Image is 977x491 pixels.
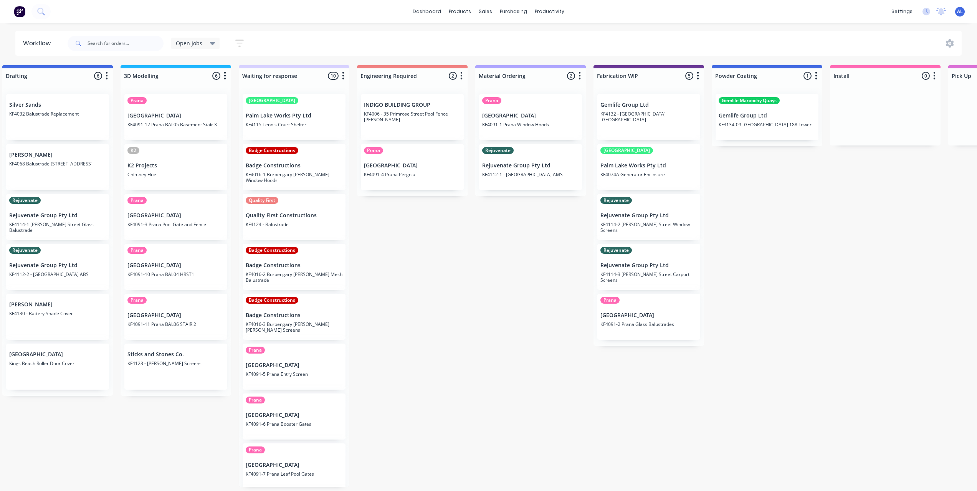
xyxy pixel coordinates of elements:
[6,244,109,290] div: RejuvenateRejuvenate Group Pty LtdKF4112-2 - [GEOGRAPHIC_DATA] ABS
[127,271,224,277] p: KF4091-10 Prana BAL04 HRST1
[600,297,620,304] div: Prana
[243,244,346,290] div: Badge ConstructionsBadge ConstructionsKF4016-2 Burpengary [PERSON_NAME] Mesh Balustrade
[246,371,342,377] p: KF4091-5 Prana Entry Screen
[127,360,224,366] p: KF4123 - [PERSON_NAME] Screens
[9,102,106,108] p: Silver Sands
[719,97,780,104] div: Gemlife Maroochy Quays
[597,144,700,190] div: [GEOGRAPHIC_DATA]Palm Lake Works Pty LtdKF4074A Generator Enclosure
[124,94,227,140] div: Prana[GEOGRAPHIC_DATA]KF4091-12 Prana BAL05 Basement Stair 3
[246,421,342,427] p: KF4091-6 Prana Booster Gates
[9,360,106,366] p: Kings Beach Roller Door Cover
[364,147,383,154] div: Prana
[364,172,461,177] p: KF4091-4 Prana Pergola
[482,97,501,104] div: Prana
[246,446,265,453] div: Prana
[246,312,342,319] p: Badge Constructions
[600,102,697,108] p: Gemlife Group Ltd
[600,111,697,122] p: KF4132 - [GEOGRAPHIC_DATA] [GEOGRAPHIC_DATA]
[9,262,106,269] p: Rejuvenate Group Pty Ltd
[9,212,106,219] p: Rejuvenate Group Pty Ltd
[246,462,342,468] p: [GEOGRAPHIC_DATA]
[445,6,475,17] div: products
[719,112,815,119] p: Gemlife Group Ltd
[6,144,109,190] div: [PERSON_NAME]KF4068 Balustrade [STREET_ADDRESS]
[475,6,496,17] div: sales
[176,39,202,47] span: Open Jobs
[246,397,265,403] div: Prana
[597,194,700,240] div: RejuvenateRejuvenate Group Pty LtdKF4114-2 [PERSON_NAME] Street Window Screens
[127,97,147,104] div: Prana
[409,6,445,17] a: dashboard
[246,212,342,219] p: Quality First Constructions
[246,112,342,119] p: Palm Lake Works Pty Ltd
[127,351,224,358] p: Sticks and Stones Co.
[364,102,461,108] p: INDIGO BUILDING GROUP
[124,194,227,240] div: Prana[GEOGRAPHIC_DATA]KF4091-3 Prana Pool Gate and Fence
[9,111,106,117] p: KF4032 Balustrade Replacement
[243,294,346,340] div: Badge ConstructionsBadge ConstructionsKF4016-3 Burpengary [PERSON_NAME] [PERSON_NAME] Screens
[6,194,109,240] div: RejuvenateRejuvenate Group Pty LtdKF4114-1 [PERSON_NAME] Street Glass Balustrade
[127,112,224,119] p: [GEOGRAPHIC_DATA]
[23,39,55,48] div: Workflow
[716,94,818,140] div: Gemlife Maroochy QuaysGemlife Group LtdKF3134-09 [GEOGRAPHIC_DATA] 188 Lower
[243,144,346,190] div: Badge ConstructionsBadge ConstructionsKF4016-1 Burpengary [PERSON_NAME] Window Hoods
[246,147,298,154] div: Badge Constructions
[9,311,106,316] p: KF4130 - Battery Shade Cover
[124,344,227,390] div: Sticks and Stones Co.KF4123 - [PERSON_NAME] Screens
[127,212,224,219] p: [GEOGRAPHIC_DATA]
[246,297,298,304] div: Badge Constructions
[6,94,109,140] div: Silver SandsKF4032 Balustrade Replacement
[88,36,164,51] input: Search for orders...
[127,147,139,154] div: K2
[243,94,346,140] div: [GEOGRAPHIC_DATA]Palm Lake Works Pty LtdKF4115 Tennis Court Shelter
[9,152,106,158] p: [PERSON_NAME]
[246,162,342,169] p: Badge Constructions
[600,212,697,219] p: Rejuvenate Group Pty Ltd
[124,244,227,290] div: Prana[GEOGRAPHIC_DATA]KF4091-10 Prana BAL04 HRST1
[9,161,106,167] p: KF4068 Balustrade [STREET_ADDRESS]
[124,144,227,190] div: K2K2 ProjectsChimney Flue
[127,297,147,304] div: Prana
[600,222,697,233] p: KF4114-2 [PERSON_NAME] Street Window Screens
[9,222,106,233] p: KF4114-1 [PERSON_NAME] Street Glass Balustrade
[246,172,342,183] p: KF4016-1 Burpengary [PERSON_NAME] Window Hoods
[9,247,41,254] div: Rejuvenate
[479,94,582,140] div: Prana[GEOGRAPHIC_DATA]KF4091-1 Prana Window Hoods
[600,262,697,269] p: Rejuvenate Group Pty Ltd
[243,344,346,390] div: Prana[GEOGRAPHIC_DATA]KF4091-5 Prana Entry Screen
[127,222,224,227] p: KF4091-3 Prana Pool Gate and Fence
[361,94,464,140] div: INDIGO BUILDING GROUPKF4006 - 35 Primrose Street Pool Fence [PERSON_NAME]
[246,271,342,283] p: KF4016-2 Burpengary [PERSON_NAME] Mesh Balustrade
[361,144,464,190] div: Prana[GEOGRAPHIC_DATA]KF4091-4 Prana Pergola
[600,162,697,169] p: Palm Lake Works Pty Ltd
[600,312,697,319] p: [GEOGRAPHIC_DATA]
[127,172,224,177] p: Chimney Flue
[482,162,579,169] p: Rejuvenate Group Pty Ltd
[124,294,227,340] div: Prana[GEOGRAPHIC_DATA]KF4091-11 Prana BAL06 STAIR 2
[127,197,147,204] div: Prana
[246,412,342,418] p: [GEOGRAPHIC_DATA]
[127,122,224,127] p: KF4091-12 Prana BAL05 Basement Stair 3
[364,162,461,169] p: [GEOGRAPHIC_DATA]
[600,247,632,254] div: Rejuvenate
[243,194,346,240] div: Quality FirstQuality First ConstructionsKF4124 - Balustrade
[600,147,653,154] div: [GEOGRAPHIC_DATA]
[600,197,632,204] div: Rejuvenate
[9,197,41,204] div: Rejuvenate
[127,247,147,254] div: Prana
[127,262,224,269] p: [GEOGRAPHIC_DATA]
[9,351,106,358] p: [GEOGRAPHIC_DATA]
[9,271,106,277] p: KF4112-2 - [GEOGRAPHIC_DATA] ABS
[531,6,568,17] div: productivity
[246,197,278,204] div: Quality First
[6,344,109,390] div: [GEOGRAPHIC_DATA]Kings Beach Roller Door Cover
[246,222,342,227] p: KF4124 - Balustrade
[597,244,700,290] div: RejuvenateRejuvenate Group Pty LtdKF4114-3 [PERSON_NAME] Street Carport Screens
[482,147,514,154] div: Rejuvenate
[364,111,461,122] p: KF4006 - 35 Primrose Street Pool Fence [PERSON_NAME]
[246,471,342,477] p: KF4091-7 Prana Leaf Pool Gates
[127,321,224,327] p: KF4091-11 Prana BAL06 STAIR 2
[482,112,579,119] p: [GEOGRAPHIC_DATA]
[6,294,109,340] div: [PERSON_NAME]KF4130 - Battery Shade Cover
[482,122,579,127] p: KF4091-1 Prana Window Hoods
